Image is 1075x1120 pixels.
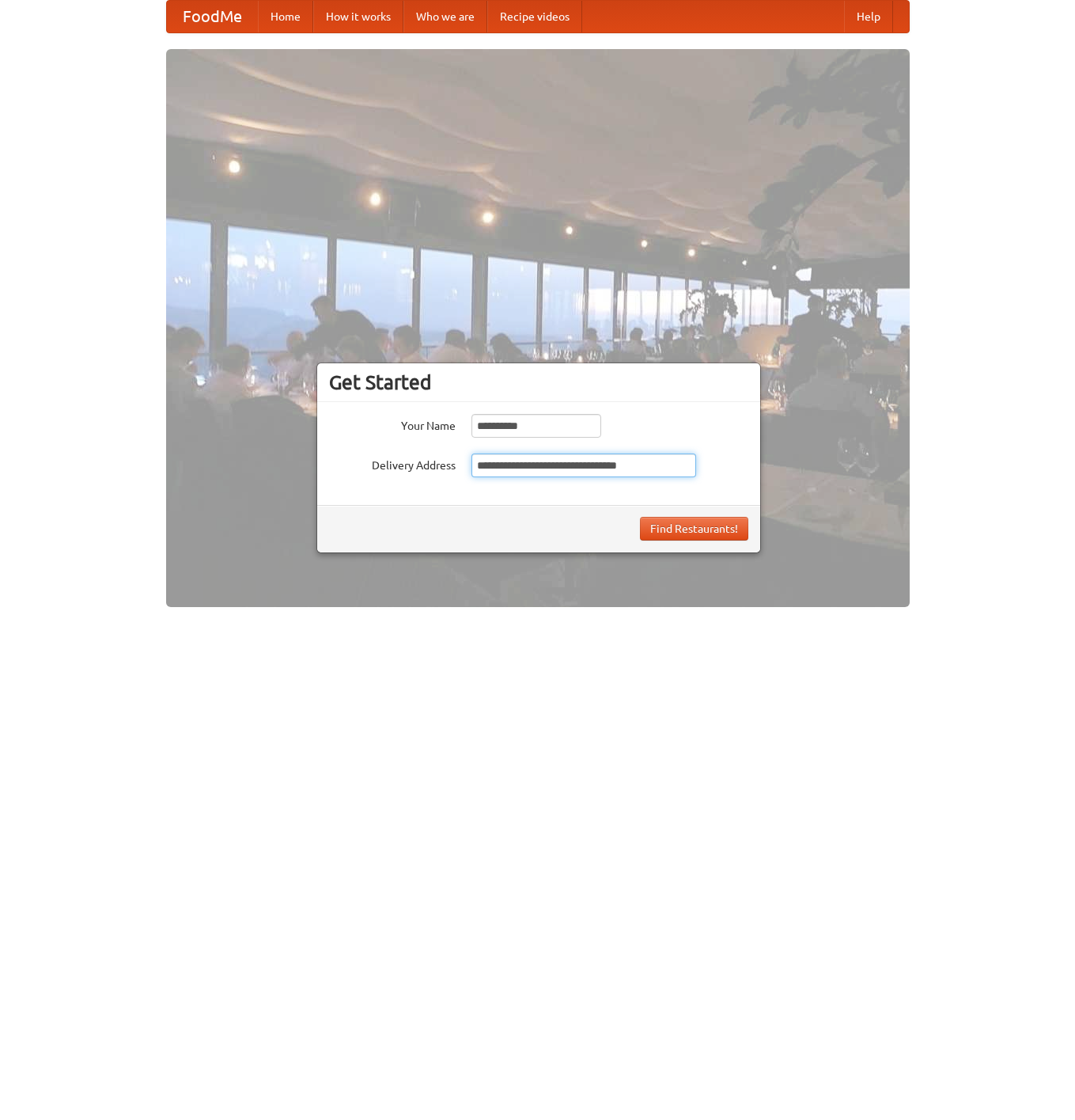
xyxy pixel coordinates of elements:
label: Your Name [329,414,456,434]
a: Recipe videos [487,1,582,32]
a: Home [258,1,313,32]
label: Delivery Address [329,454,456,473]
button: Find Restaurants! [640,517,748,541]
h3: Get Started [329,370,748,394]
a: Who we are [403,1,487,32]
a: How it works [313,1,403,32]
a: Help [844,1,893,32]
a: FoodMe [167,1,258,32]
